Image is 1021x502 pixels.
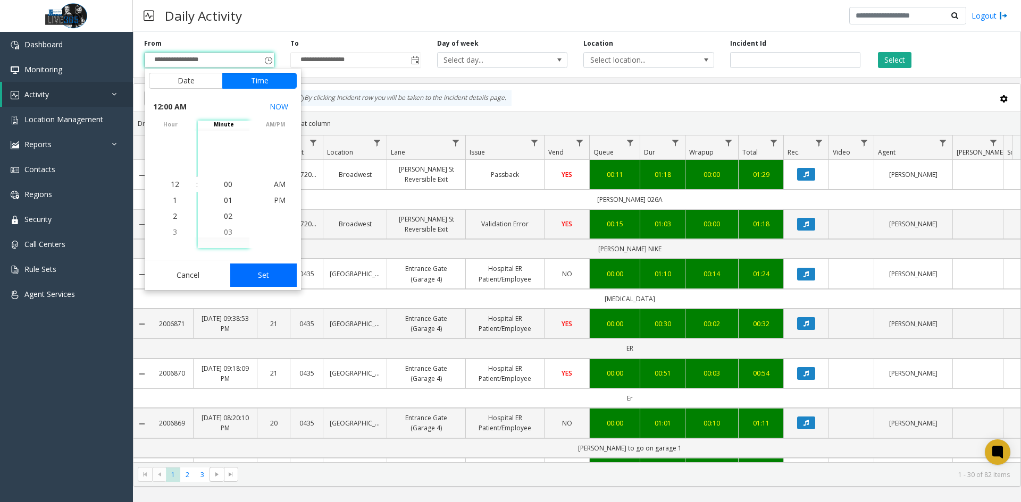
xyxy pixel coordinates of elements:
a: Queue Filter Menu [623,135,638,150]
h3: Daily Activity [160,3,247,29]
div: Data table [133,135,1020,462]
span: Total [742,148,758,157]
div: 01:29 [745,169,777,180]
a: 00:03 [692,368,732,378]
span: 3 [173,227,177,237]
a: Dur Filter Menu [668,135,683,150]
a: 00:54 [745,368,777,378]
a: 0435 [297,319,316,329]
div: 00:00 [692,169,732,180]
span: Location [327,148,353,157]
span: 1 [173,195,177,205]
a: Passback [472,169,538,180]
a: 20 [264,418,283,428]
span: hour [145,121,196,129]
span: Go to the last page [224,467,238,482]
a: [PERSON_NAME] St Reversible Exit [394,164,459,184]
span: Page 3 [195,467,210,482]
button: Date tab [149,73,223,89]
a: Hospital ER Patient/Employee [472,363,538,384]
button: Set [230,263,297,287]
img: logout [999,10,1008,21]
a: [GEOGRAPHIC_DATA] [330,269,380,279]
a: [PERSON_NAME] St Reversible Exit [394,214,459,234]
span: 00 [224,179,232,189]
span: Toggle popup [409,53,421,67]
span: AM [274,179,286,189]
span: Security [24,214,52,224]
a: Hospital ER Patient/Employee [472,313,538,334]
span: [PERSON_NAME] [957,148,1005,157]
a: 00:00 [692,219,732,229]
div: : [196,179,198,190]
a: YES [551,169,583,180]
span: PM [274,195,286,205]
a: 00:11 [596,169,633,180]
span: 01 [224,195,232,205]
img: 'icon' [11,91,19,99]
span: Dur [644,148,655,157]
span: 12:00 AM [153,99,187,114]
span: Regions [24,189,52,199]
span: minute [198,121,249,129]
a: 01:24 [745,269,777,279]
span: Contacts [24,164,55,174]
a: 00:10 [692,418,732,428]
img: 'icon' [11,166,19,174]
span: AM/PM [249,121,301,129]
div: 01:10 [647,269,679,279]
a: [DATE] 09:18:09 PM [200,363,250,384]
a: 00:32 [745,319,777,329]
div: 00:14 [692,269,732,279]
a: 01:03 [647,219,679,229]
span: Location Management [24,114,103,124]
a: 01:18 [647,169,679,180]
label: From [144,39,162,48]
img: 'icon' [11,241,19,249]
a: 0435 [297,368,316,378]
span: Select location... [584,53,688,67]
a: [DATE] 09:38:53 PM [200,313,250,334]
span: NO [562,419,572,428]
img: 'icon' [11,291,19,299]
span: Go to the last page [227,470,235,479]
a: Collapse Details [133,420,150,428]
a: 00:00 [596,418,633,428]
img: 'icon' [11,266,19,274]
div: 00:51 [647,368,679,378]
span: 12 [171,179,179,189]
img: 'icon' [11,66,19,74]
a: YES [551,219,583,229]
a: Broadwest [330,169,380,180]
a: Location Filter Menu [370,135,384,150]
a: Video Filter Menu [857,135,872,150]
a: Hospital ER Patient/Employee [472,263,538,284]
button: Time tab [222,73,297,89]
a: 01:11 [745,418,777,428]
span: Video [833,148,850,157]
a: NO [551,269,583,279]
a: 21 [264,319,283,329]
span: Agent [878,148,896,157]
a: 0435 [297,269,316,279]
a: [PERSON_NAME] [881,368,946,378]
span: Reports [24,139,52,149]
a: 372030 [297,219,316,229]
a: Validation Error [472,219,538,229]
span: Activity [24,89,49,99]
button: Select [878,52,911,68]
button: Select now [265,97,292,116]
a: 00:00 [596,368,633,378]
a: Logout [972,10,1008,21]
a: Lot Filter Menu [306,135,321,150]
a: 2006871 [157,319,187,329]
span: Dashboard [24,39,63,49]
div: 01:18 [745,219,777,229]
span: Select day... [438,53,541,67]
a: 00:15 [596,219,633,229]
span: Vend [548,148,564,157]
